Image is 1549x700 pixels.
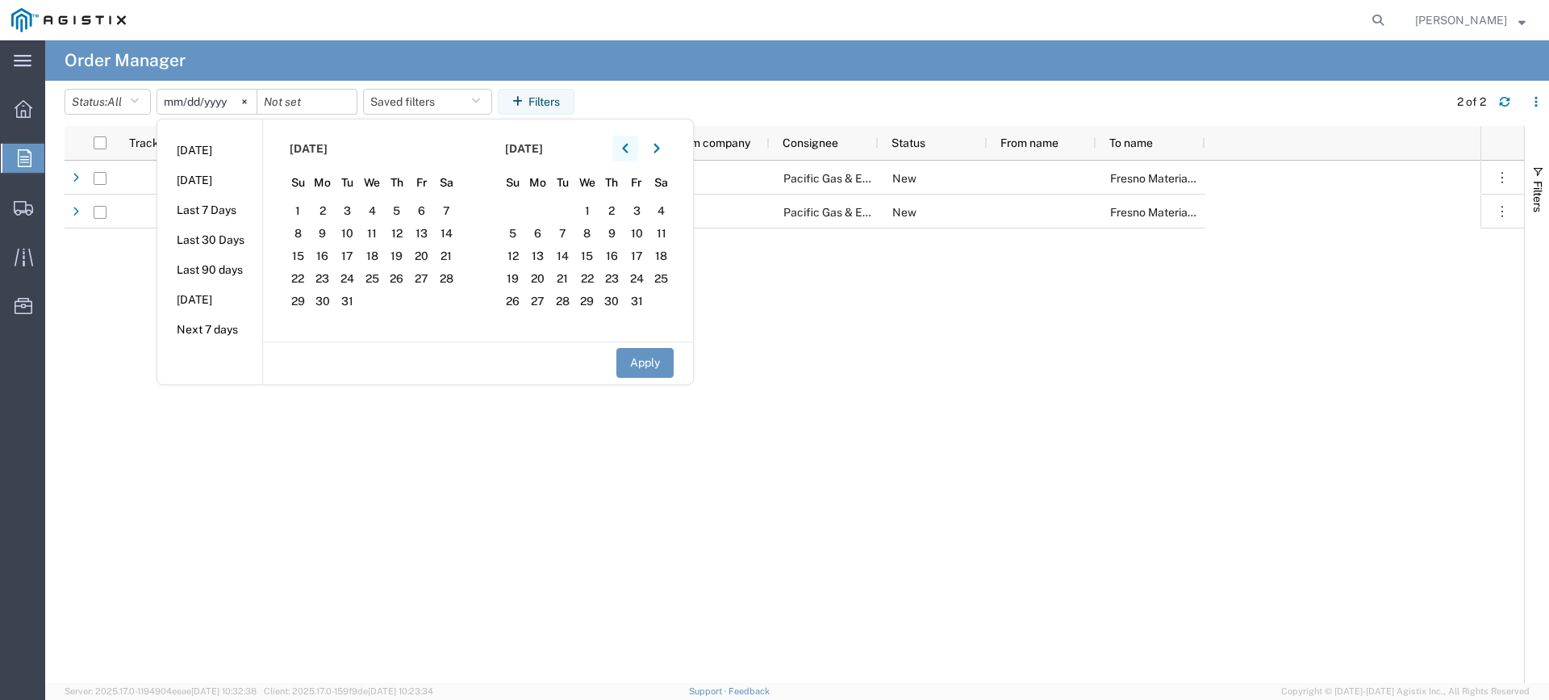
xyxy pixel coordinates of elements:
span: 23 [599,269,624,288]
span: 6 [409,201,434,220]
span: 2 [599,201,624,220]
span: 2 [311,201,336,220]
span: 30 [599,291,624,311]
a: Feedback [729,686,770,696]
span: Su [286,174,311,191]
span: To name [1109,136,1153,149]
span: 15 [286,246,311,266]
span: Th [385,174,410,191]
li: [DATE] [157,285,262,315]
li: [DATE] [157,136,262,166]
span: Sa [649,174,674,191]
span: Copyright © [DATE]-[DATE] Agistix Inc., All Rights Reserved [1281,685,1530,698]
span: 11 [360,224,385,243]
span: 1 [574,201,599,220]
span: Tracking No. [129,136,195,149]
span: Michael Guilfoyle Jr [1415,11,1507,29]
span: 13 [525,246,550,266]
span: 11 [649,224,674,243]
li: Last 30 Days [157,225,262,255]
h4: Order Manager [65,40,186,81]
span: 10 [624,224,649,243]
span: Su [501,174,526,191]
span: 31 [624,291,649,311]
span: Sa [434,174,459,191]
span: Fr [409,174,434,191]
a: Support [689,686,729,696]
span: Tu [335,174,360,191]
input: Not set [257,90,357,114]
span: 17 [335,246,360,266]
span: 28 [550,291,575,311]
button: Status:All [65,89,151,115]
span: [DATE] [505,140,543,157]
span: 5 [501,224,526,243]
span: Mo [311,174,336,191]
span: 17 [624,246,649,266]
span: 13 [409,224,434,243]
li: Next 7 days [157,315,262,345]
span: Consignee [783,136,838,149]
span: [DATE] [290,140,328,157]
span: 25 [649,269,674,288]
span: 20 [525,269,550,288]
span: 25 [360,269,385,288]
span: All [107,95,122,108]
span: 29 [574,291,599,311]
input: Not set [157,90,257,114]
span: From company [674,136,750,149]
span: 7 [550,224,575,243]
span: 31 [335,291,360,311]
button: [PERSON_NAME] [1414,10,1526,30]
span: 22 [574,269,599,288]
span: 12 [501,246,526,266]
span: Client: 2025.17.0-159f9de [264,686,433,696]
span: 6 [525,224,550,243]
span: 18 [360,246,385,266]
span: From name [1000,136,1058,149]
span: 26 [385,269,410,288]
span: Pacific Gas & Electric Company [783,206,947,219]
span: 12 [385,224,410,243]
span: 14 [550,246,575,266]
span: 14 [434,224,459,243]
div: 2 of 2 [1457,94,1486,111]
span: [DATE] 10:32:38 [191,686,257,696]
span: 24 [335,269,360,288]
span: 8 [286,224,311,243]
li: Last 7 Days [157,195,262,225]
span: 23 [311,269,336,288]
span: 4 [649,201,674,220]
span: 27 [409,269,434,288]
img: logo [11,8,126,32]
span: 7 [434,201,459,220]
button: Filters [498,89,574,115]
span: Filters [1531,181,1544,212]
span: 8 [574,224,599,243]
span: 20 [409,246,434,266]
span: 15 [574,246,599,266]
span: Fresno Materials Receiving [1110,206,1250,219]
span: Tu [550,174,575,191]
li: Last 90 days [157,255,262,285]
span: [DATE] 10:23:34 [368,686,433,696]
span: Pacific Gas & Electric Company [783,172,947,185]
button: Saved filters [363,89,492,115]
span: 4 [360,201,385,220]
span: Mo [525,174,550,191]
span: 16 [599,246,624,266]
span: 1 [286,201,311,220]
span: 3 [624,201,649,220]
span: 26 [501,291,526,311]
span: Status [891,136,925,149]
span: We [360,174,385,191]
span: 24 [624,269,649,288]
span: 19 [501,269,526,288]
span: New [892,206,916,219]
li: [DATE] [157,166,262,195]
span: 27 [525,291,550,311]
span: 9 [599,224,624,243]
span: 22 [286,269,311,288]
span: 21 [550,269,575,288]
span: 3 [335,201,360,220]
